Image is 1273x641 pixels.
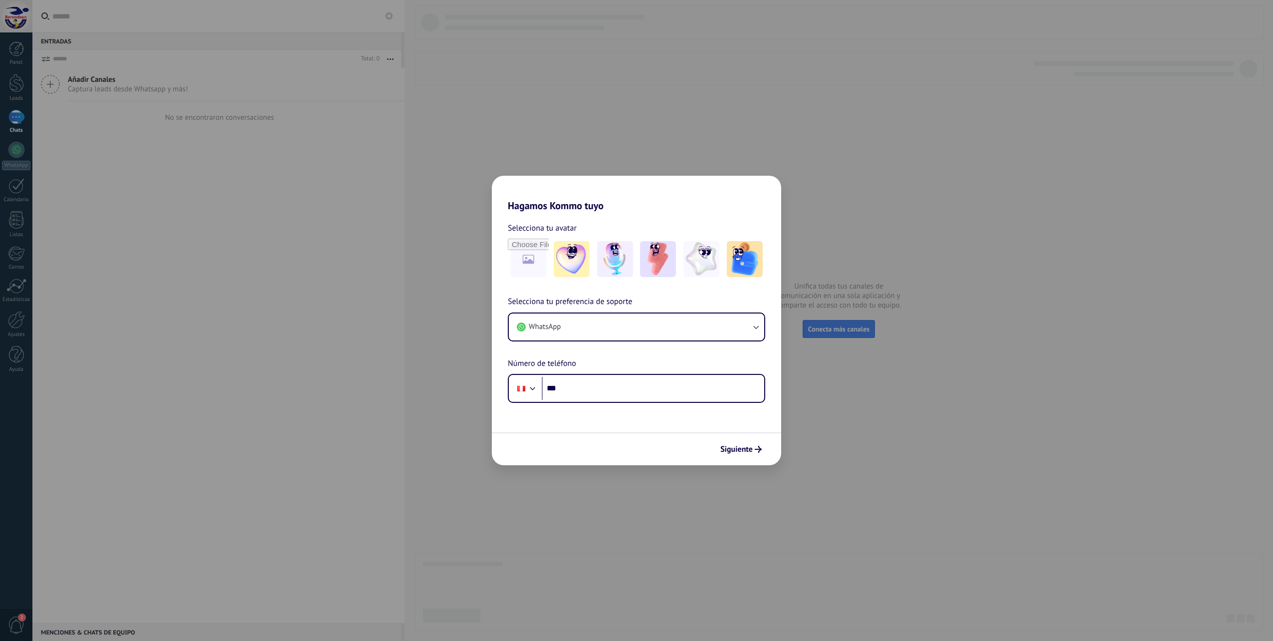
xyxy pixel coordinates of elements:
[508,296,633,309] span: Selecciona tu preferencia de soporte
[509,314,764,340] button: WhatsApp
[727,241,763,277] img: -5.jpeg
[554,241,590,277] img: -1.jpeg
[508,357,576,370] span: Número de teléfono
[720,446,753,453] span: Siguiente
[529,322,561,332] span: WhatsApp
[508,222,577,235] span: Selecciona tu avatar
[716,441,766,458] button: Siguiente
[683,241,719,277] img: -4.jpeg
[640,241,676,277] img: -3.jpeg
[597,241,633,277] img: -2.jpeg
[492,176,781,212] h2: Hagamos Kommo tuyo
[512,378,531,399] div: Peru: + 51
